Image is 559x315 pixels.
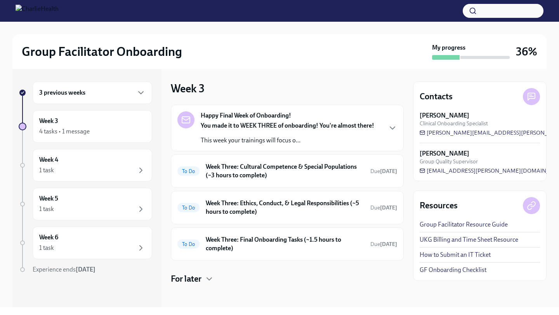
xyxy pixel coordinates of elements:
div: For later [171,273,404,285]
a: Week 41 task [19,149,152,182]
h6: 3 previous weeks [39,88,85,97]
a: UKG Billing and Time Sheet Resource [420,235,518,244]
div: 1 task [39,244,54,252]
h6: Week 4 [39,156,58,164]
span: To Do [177,205,200,211]
a: Group Facilitator Resource Guide [420,220,508,229]
h6: Week 6 [39,233,58,242]
a: To DoWeek Three: Ethics, Conduct, & Legal Responsibilities (~5 hours to complete)Due[DATE] [177,197,397,218]
strong: [PERSON_NAME] [420,149,469,158]
a: Week 34 tasks • 1 message [19,110,152,143]
span: Due [370,204,397,211]
div: 4 tasks • 1 message [39,127,90,136]
h4: Resources [420,200,458,211]
h6: Week 5 [39,194,58,203]
a: To DoWeek Three: Final Onboarding Tasks (~1.5 hours to complete)Due[DATE] [177,234,397,254]
div: 1 task [39,205,54,213]
a: To DoWeek Three: Cultural Competence & Special Populations (~3 hours to complete)Due[DATE] [177,161,397,181]
strong: Happy Final Week of Onboarding! [201,111,291,120]
a: Week 51 task [19,188,152,220]
h6: Week Three: Final Onboarding Tasks (~1.5 hours to complete) [206,235,364,253]
a: How to Submit an IT Ticket [420,251,491,259]
span: August 25th, 2025 10:00 [370,204,397,211]
a: Week 61 task [19,227,152,259]
h3: 36% [516,45,537,59]
div: 1 task [39,166,54,175]
h2: Group Facilitator Onboarding [22,44,182,59]
span: Clinical Onboarding Specialist [420,120,488,127]
h6: Week Three: Ethics, Conduct, & Legal Responsibilities (~5 hours to complete) [206,199,364,216]
span: Due [370,241,397,247]
span: To Do [177,168,200,174]
strong: My progress [432,43,465,52]
h6: Week 3 [39,117,58,125]
strong: [DATE] [380,168,397,175]
h6: Week Three: Cultural Competence & Special Populations (~3 hours to complete) [206,163,364,180]
span: Group Quality Supervisor [420,158,478,165]
a: GF Onboarding Checklist [420,266,486,274]
span: Due [370,168,397,175]
span: August 25th, 2025 10:00 [370,168,397,175]
span: Experience ends [33,266,95,273]
img: CharlieHealth [16,5,59,17]
strong: [DATE] [380,241,397,247]
div: 3 previous weeks [33,81,152,104]
h4: Contacts [420,91,453,102]
span: To Do [177,241,200,247]
h3: Week 3 [171,81,205,95]
strong: You made it to WEEK THREE of onboarding! You're almost there! [201,122,374,129]
strong: [DATE] [380,204,397,211]
p: This week your trainings will focus o... [201,136,374,145]
strong: [DATE] [76,266,95,273]
h4: For later [171,273,201,285]
strong: [PERSON_NAME] [420,111,469,120]
span: August 23rd, 2025 10:00 [370,241,397,248]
